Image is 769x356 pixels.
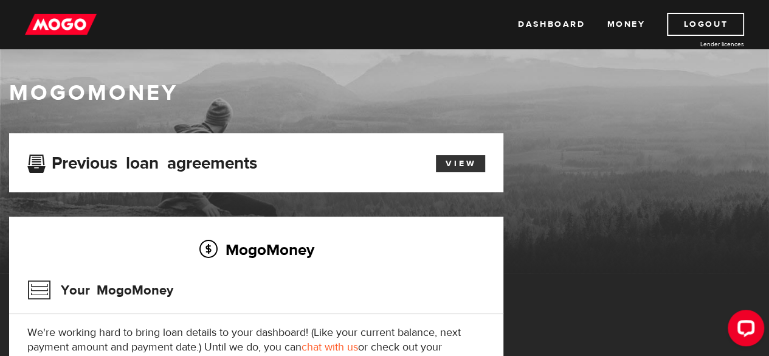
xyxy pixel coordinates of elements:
a: Dashboard [518,13,585,36]
img: mogo_logo-11ee424be714fa7cbb0f0f49df9e16ec.png [25,13,97,36]
h3: Your MogoMoney [27,274,173,306]
iframe: LiveChat chat widget [718,305,769,356]
h3: Previous loan agreements [27,153,257,169]
a: Money [607,13,645,36]
a: Lender licences [653,40,744,49]
h1: MogoMoney [9,80,760,106]
a: View [436,155,485,172]
a: chat with us [302,340,358,354]
a: Logout [667,13,744,36]
h2: MogoMoney [27,237,485,262]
